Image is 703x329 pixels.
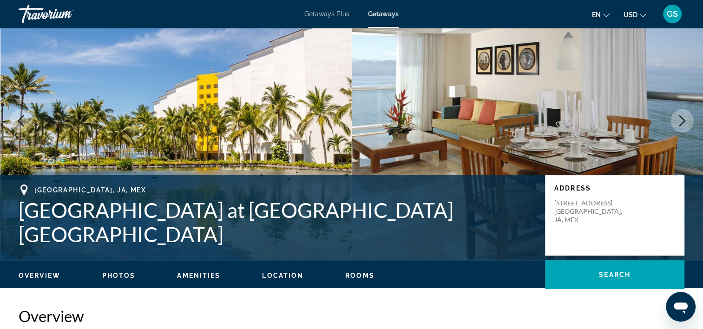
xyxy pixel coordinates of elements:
button: Overview [19,271,60,280]
span: en [592,11,601,19]
button: Change language [592,8,610,21]
button: Photos [102,271,136,280]
span: [GEOGRAPHIC_DATA], JA, MEX [34,186,146,194]
button: Amenities [177,271,220,280]
span: Overview [19,272,60,279]
button: Change currency [624,8,646,21]
a: Travorium [19,2,112,26]
iframe: Button to launch messaging window [666,292,696,322]
p: [STREET_ADDRESS] [GEOGRAPHIC_DATA], JA, MEX [554,199,629,224]
button: User Menu [660,4,684,24]
span: Search [599,271,631,278]
a: Getaways [368,10,399,18]
h2: Overview [19,307,684,325]
span: Rooms [345,272,374,279]
button: Previous image [9,109,33,132]
span: Location [262,272,303,279]
button: Location [262,271,303,280]
a: Getaways Plus [304,10,349,18]
button: Search [545,260,684,289]
span: GS [667,9,678,19]
span: Amenities [177,272,220,279]
button: Next image [670,109,694,132]
button: Rooms [345,271,374,280]
span: USD [624,11,637,19]
p: Address [554,184,675,192]
h1: [GEOGRAPHIC_DATA] at [GEOGRAPHIC_DATA] [GEOGRAPHIC_DATA] [19,198,536,246]
span: Photos [102,272,136,279]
